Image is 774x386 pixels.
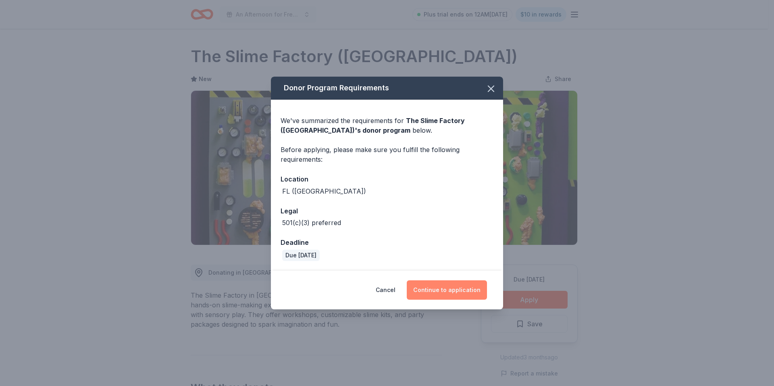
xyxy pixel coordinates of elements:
[281,145,493,164] div: Before applying, please make sure you fulfill the following requirements:
[407,280,487,300] button: Continue to application
[282,218,341,227] div: 501(c)(3) preferred
[282,250,320,261] div: Due [DATE]
[271,77,503,100] div: Donor Program Requirements
[281,116,493,135] div: We've summarized the requirements for below.
[281,174,493,184] div: Location
[281,206,493,216] div: Legal
[376,280,395,300] button: Cancel
[282,186,366,196] div: FL ([GEOGRAPHIC_DATA])
[281,237,493,248] div: Deadline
